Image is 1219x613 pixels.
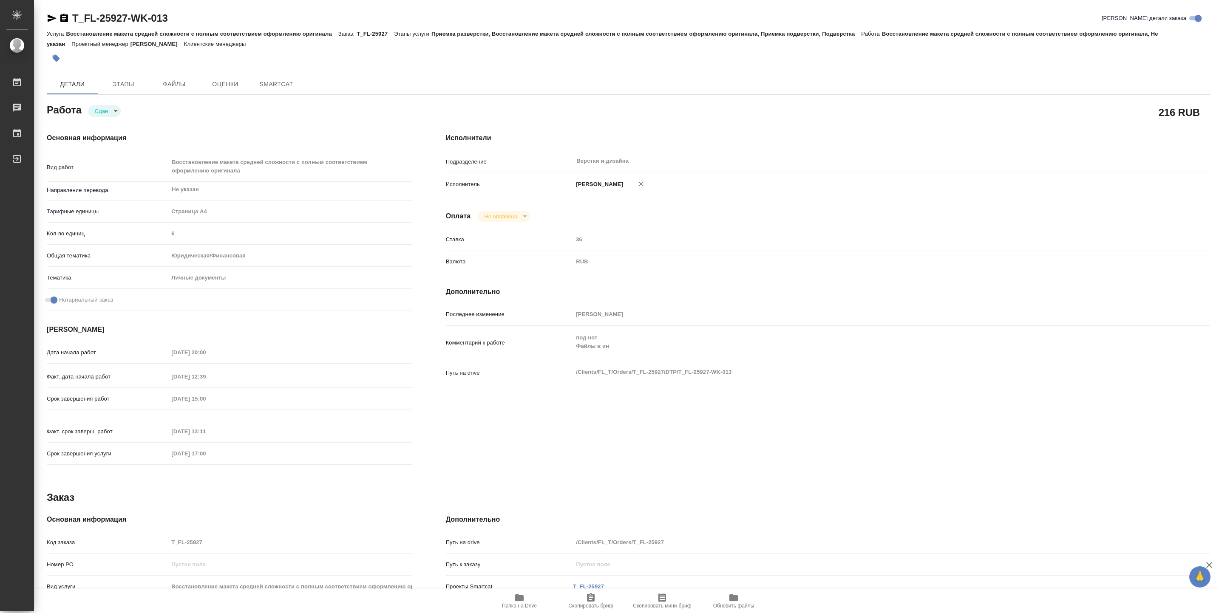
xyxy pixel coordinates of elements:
[446,339,573,347] p: Комментарий к работе
[627,589,698,613] button: Скопировать мини-бриф
[446,582,573,591] p: Проекты Smartcat
[256,79,297,90] span: SmartCat
[47,133,412,143] h4: Основная информация
[573,558,1146,571] input: Пустое поле
[47,395,168,403] p: Срок завершения работ
[446,257,573,266] p: Валюта
[573,180,623,189] p: [PERSON_NAME]
[168,447,243,460] input: Пустое поле
[568,603,613,609] span: Скопировать бриф
[47,274,168,282] p: Тематика
[632,175,650,193] button: Удалить исполнителя
[52,79,93,90] span: Детали
[47,13,57,23] button: Скопировать ссылку для ЯМессенджера
[71,41,130,47] p: Проектный менеджер
[47,325,412,335] h4: [PERSON_NAME]
[698,589,769,613] button: Обновить файлы
[446,180,573,189] p: Исполнитель
[47,427,168,436] p: Факт. срок заверш. работ
[168,558,411,571] input: Пустое поле
[168,346,243,359] input: Пустое поле
[446,538,573,547] p: Путь на drive
[103,79,144,90] span: Этапы
[47,31,66,37] p: Услуга
[168,393,243,405] input: Пустое поле
[338,31,357,37] p: Заказ:
[47,449,168,458] p: Срок завершения услуги
[484,589,555,613] button: Папка на Drive
[573,331,1146,353] textarea: под нот Файлы в ин
[502,603,537,609] span: Папка на Drive
[861,31,882,37] p: Работа
[47,251,168,260] p: Общая тематика
[573,254,1146,269] div: RUB
[47,538,168,547] p: Код заказа
[713,603,754,609] span: Обновить файлы
[47,582,168,591] p: Вид услуги
[446,235,573,244] p: Ставка
[1193,568,1207,586] span: 🙏
[446,514,1210,525] h4: Дополнительно
[47,207,168,216] p: Тарифные единицы
[47,491,74,504] h2: Заказ
[446,158,573,166] p: Подразделение
[446,211,471,221] h4: Оплата
[47,229,168,238] p: Кол-во единиц
[168,227,411,240] input: Пустое поле
[168,271,411,285] div: Личные документы
[184,41,248,47] p: Клиентские менеджеры
[555,589,627,613] button: Скопировать бриф
[154,79,195,90] span: Файлы
[573,233,1146,246] input: Пустое поле
[168,370,243,383] input: Пустое поле
[47,348,168,357] p: Дата начала работ
[88,105,121,117] div: Сдан
[357,31,394,37] p: T_FL-25927
[59,296,113,304] span: Нотариальный заказ
[130,41,184,47] p: [PERSON_NAME]
[482,213,519,220] button: Не оплачена
[477,211,530,222] div: Сдан
[446,287,1210,297] h4: Дополнительно
[394,31,431,37] p: Этапы услуги
[1102,14,1186,23] span: [PERSON_NAME] детали заказа
[168,425,243,438] input: Пустое поле
[1159,105,1200,119] h2: 216 RUB
[431,31,861,37] p: Приемка разверстки, Восстановление макета средней сложности с полным соответствием оформлению ори...
[573,365,1146,379] textarea: /Clients/FL_T/Orders/T_FL-25927/DTP/T_FL-25927-WK-013
[66,31,338,37] p: Восстановление макета средней сложности с полным соответствием оформлению оригинала
[168,536,411,548] input: Пустое поле
[168,249,411,263] div: Юридическая/Финансовая
[168,204,411,219] div: Страница А4
[47,49,65,68] button: Добавить тэг
[47,514,412,525] h4: Основная информация
[633,603,691,609] span: Скопировать мини-бриф
[573,536,1146,548] input: Пустое поле
[72,12,168,24] a: T_FL-25927-WK-013
[573,308,1146,320] input: Пустое поле
[92,107,111,115] button: Сдан
[47,560,168,569] p: Номер РО
[446,310,573,319] p: Последнее изменение
[1189,566,1210,588] button: 🙏
[168,580,411,593] input: Пустое поле
[446,560,573,569] p: Путь к заказу
[47,163,168,172] p: Вид работ
[59,13,69,23] button: Скопировать ссылку
[446,369,573,377] p: Путь на drive
[205,79,246,90] span: Оценки
[573,583,604,590] a: T_FL-25927
[47,102,82,117] h2: Работа
[446,133,1210,143] h4: Исполнители
[47,373,168,381] p: Факт. дата начала работ
[47,186,168,195] p: Направление перевода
